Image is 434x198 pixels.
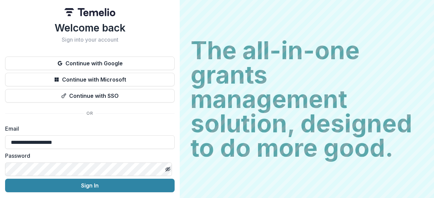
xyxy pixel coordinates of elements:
button: Toggle password visibility [162,164,173,175]
button: Continue with SSO [5,89,175,103]
button: Sign In [5,179,175,192]
img: Temelio [64,8,115,16]
label: Password [5,152,171,160]
button: Continue with Microsoft [5,73,175,86]
h1: Welcome back [5,22,175,34]
h2: Sign into your account [5,37,175,43]
button: Continue with Google [5,57,175,70]
label: Email [5,125,171,133]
